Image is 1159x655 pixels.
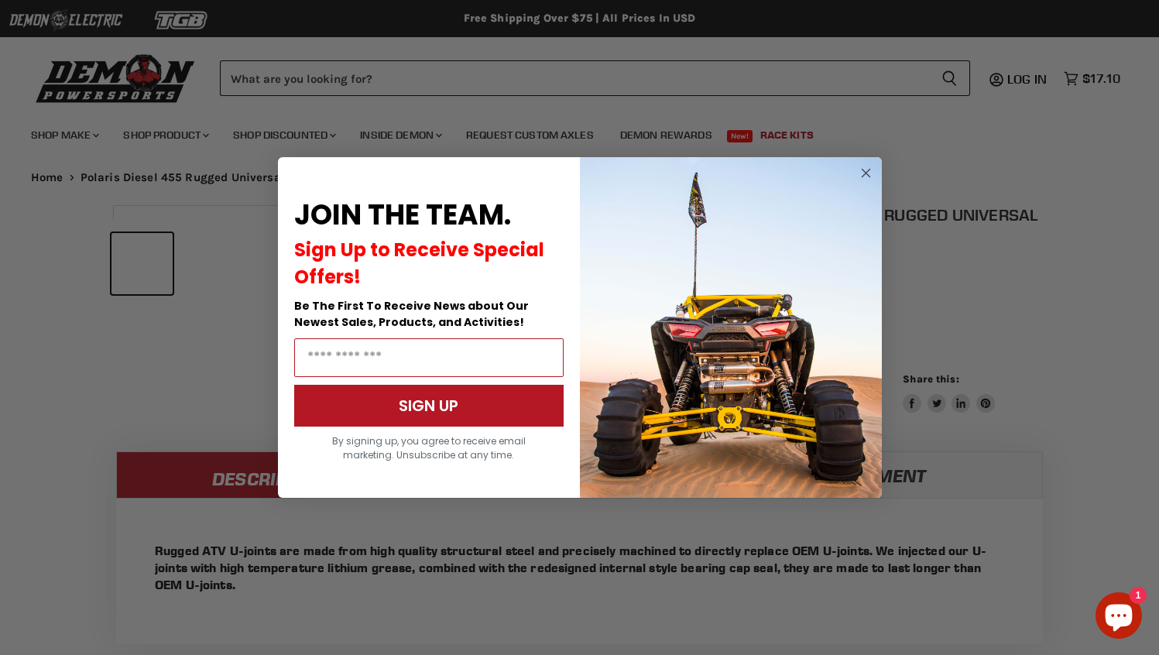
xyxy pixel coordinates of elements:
[294,338,564,377] input: Email Address
[580,157,882,498] img: a9095488-b6e7-41ba-879d-588abfab540b.jpeg
[294,385,564,427] button: SIGN UP
[294,195,511,235] span: JOIN THE TEAM.
[856,163,876,183] button: Close dialog
[1091,592,1147,643] inbox-online-store-chat: Shopify online store chat
[332,434,526,461] span: By signing up, you agree to receive email marketing. Unsubscribe at any time.
[294,237,544,290] span: Sign Up to Receive Special Offers!
[294,298,529,330] span: Be The First To Receive News about Our Newest Sales, Products, and Activities!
